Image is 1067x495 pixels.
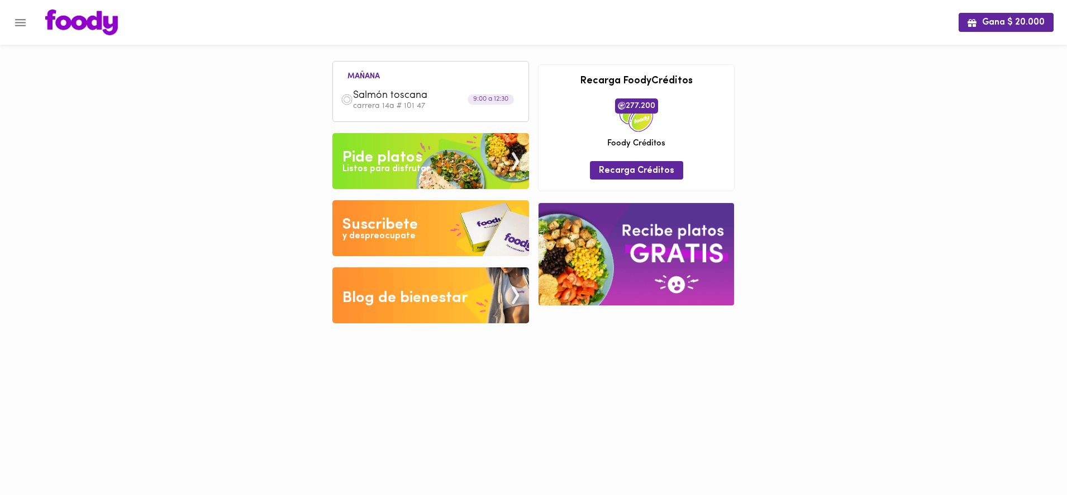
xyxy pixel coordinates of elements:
button: Recarga Créditos [590,161,683,180]
li: mañana [339,70,389,81]
span: 277.200 [615,98,658,113]
h3: Recarga FoodyCréditos [547,76,726,87]
img: referral-banner.png [539,203,734,305]
div: Suscribete [342,214,418,236]
img: Blog de bienestar [332,267,529,323]
img: dish.png [341,93,353,106]
p: carrera 14a # 101 47 [353,102,521,110]
div: 9:00 a 12:30 [468,95,514,105]
img: Pide un Platos [332,133,529,189]
button: Menu [7,9,34,36]
div: Listos para disfrutar [342,163,430,176]
span: Foody Créditos [607,138,665,149]
div: y despreocupate [342,230,416,243]
img: foody-creditos.png [618,102,626,110]
div: Blog de bienestar [342,287,468,309]
button: Gana $ 20.000 [959,13,1054,31]
span: Recarga Créditos [599,166,674,176]
iframe: Messagebird Livechat Widget [1002,430,1056,484]
span: Gana $ 20.000 [968,17,1045,28]
img: logo.png [45,10,118,35]
img: credits-package.png [620,98,653,132]
div: Pide platos [342,147,422,169]
img: Disfruta bajar de peso [332,200,529,256]
span: Salmón toscana [353,89,482,102]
